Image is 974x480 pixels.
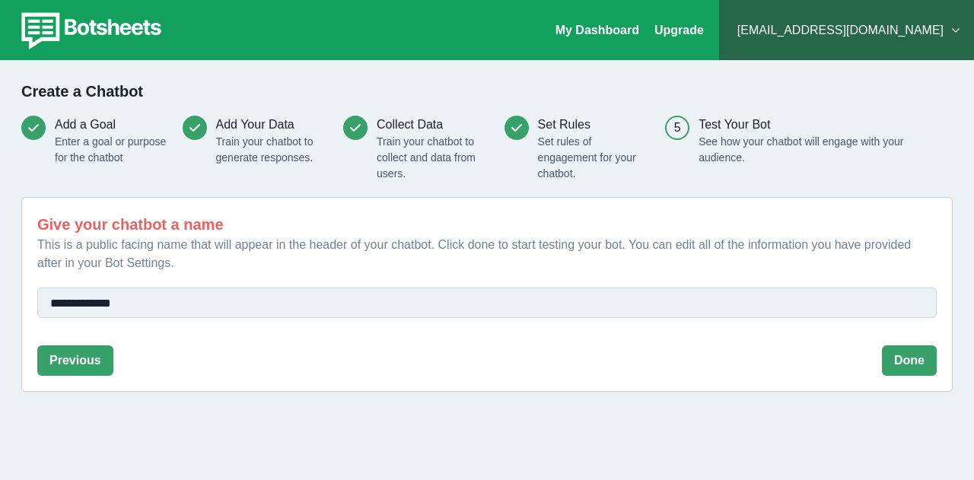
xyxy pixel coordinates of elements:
p: Give your chatbot a name [37,213,928,236]
p: Enter a goal or purpose for the chatbot [55,134,167,166]
p: This is a public facing name that will appear in the header of your chatbot. Click done to start ... [37,236,928,272]
button: [EMAIL_ADDRESS][DOMAIN_NAME] [731,15,962,46]
p: See how your chatbot will engage with your audience. [699,134,914,166]
h2: Create a Chatbot [21,82,953,100]
div: 5 [674,119,681,137]
p: Set rules of engagement for your chatbot. [538,134,650,182]
p: Train your chatbot to generate responses. [216,134,328,166]
h3: Test Your Bot [699,116,914,134]
a: Upgrade [654,24,704,37]
p: Train your chatbot to collect and data from users. [377,134,489,182]
button: Done [882,345,937,376]
button: Previous [37,345,113,376]
img: botsheets-logo.png [12,9,166,52]
h3: Set Rules [538,116,650,134]
h3: Add Your Data [216,116,328,134]
h3: Collect Data [377,116,489,134]
div: Progress [21,116,953,182]
h3: Add a Goal [55,116,167,134]
a: My Dashboard [555,24,639,37]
